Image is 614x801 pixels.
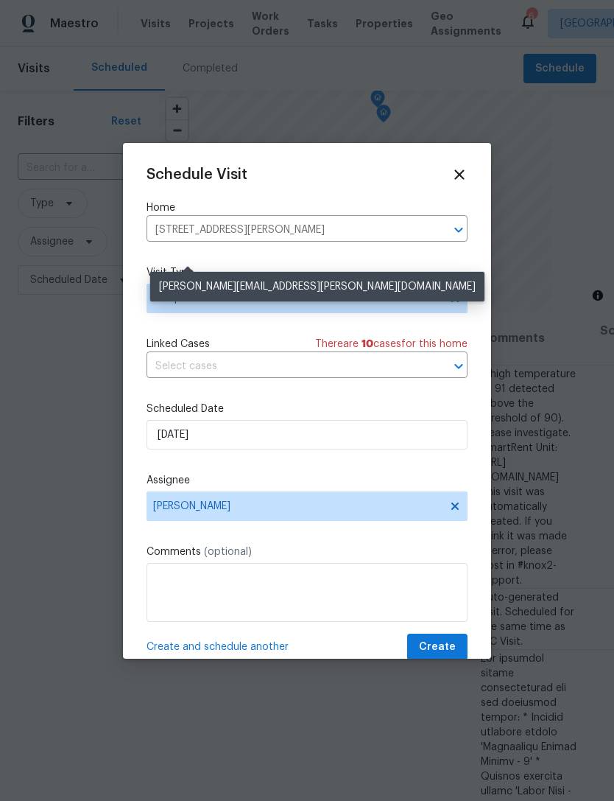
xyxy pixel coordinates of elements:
label: Home [147,200,467,215]
span: (optional) [204,547,252,557]
span: There are case s for this home [315,337,467,351]
label: Visit Type [147,265,467,280]
label: Comments [147,545,467,559]
span: Schedule Visit [147,167,247,182]
span: Linked Cases [147,337,210,351]
input: Enter in an address [147,219,426,242]
label: Scheduled Date [147,402,467,416]
span: Close [451,167,467,183]
span: 10 [361,339,373,349]
button: Open [448,220,469,240]
span: Create and schedule another [147,640,289,654]
span: [PERSON_NAME] [153,500,442,512]
label: Assignee [147,473,467,488]
div: [PERSON_NAME][EMAIL_ADDRESS][PERSON_NAME][DOMAIN_NAME] [150,272,484,301]
input: Select cases [147,355,426,378]
span: Create [419,638,456,657]
button: Create [407,634,467,661]
input: M/D/YYYY [147,420,467,450]
button: Open [448,356,469,377]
